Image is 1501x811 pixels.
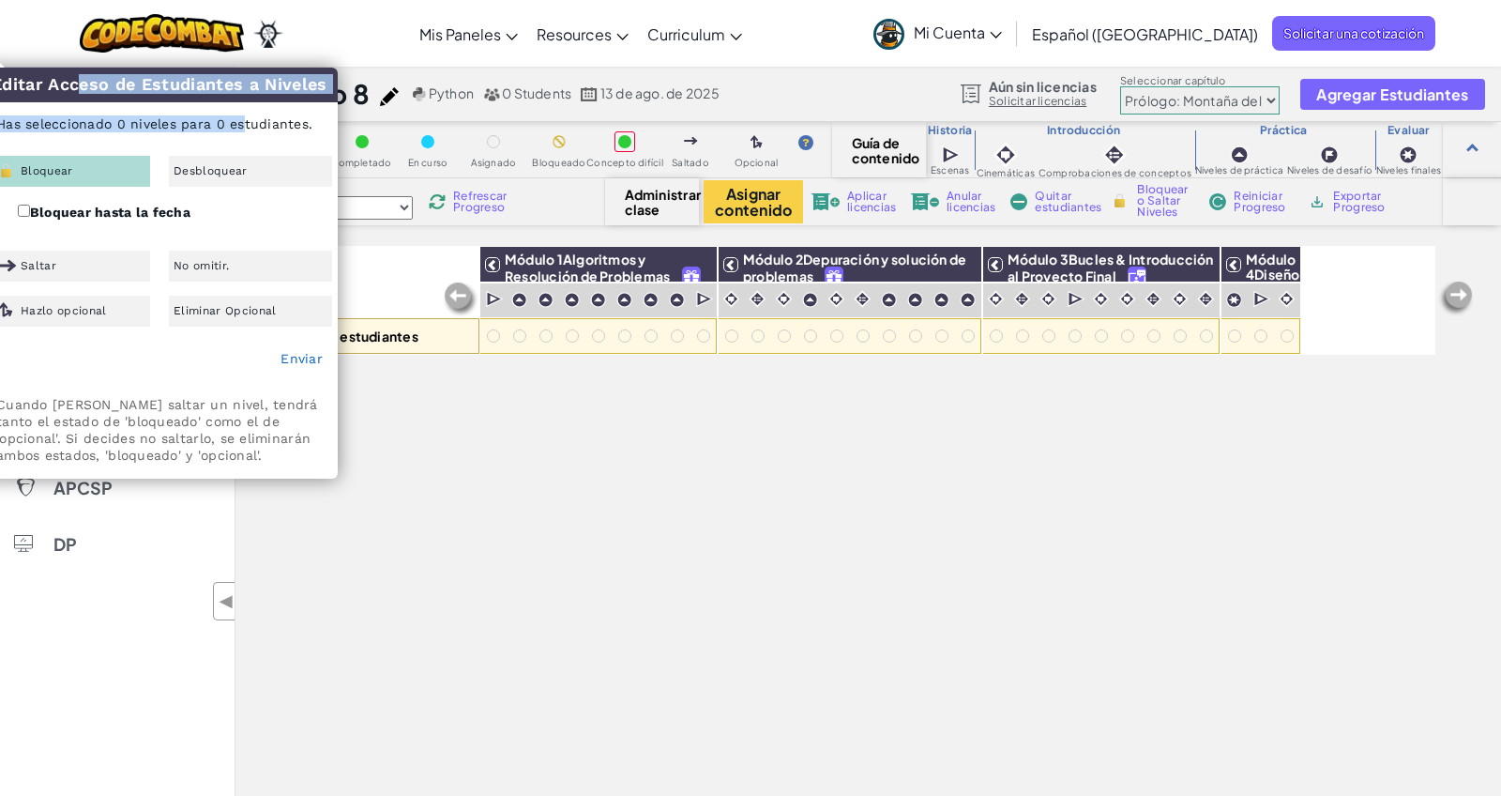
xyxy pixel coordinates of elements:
img: IconCinematic.svg [1092,290,1110,308]
span: Comprobaciones de conceptos [1039,168,1191,178]
span: Refrescar Progreso [453,191,511,213]
span: ◀ [219,588,235,615]
span: Bloquear [21,165,73,176]
img: IconHint.svg [798,135,813,150]
h3: Evaluar [1374,123,1443,138]
span: Python [429,84,474,101]
span: Español ([GEOGRAPHIC_DATA]) [1032,24,1258,44]
img: iconPencil.svg [380,87,399,106]
a: Español ([GEOGRAPHIC_DATA]) [1023,8,1267,59]
img: calendar.svg [581,87,598,101]
span: Anular licencias [947,191,995,213]
span: Reiniciar Progreso [1234,191,1292,213]
img: IconArchive.svg [1309,193,1326,210]
img: IconInteractive.svg [749,290,766,308]
img: Arrow_Left_Inactive.png [442,281,479,318]
img: Arrow_Left_Inactive.png [1437,280,1475,317]
span: No omitir. [174,260,229,271]
img: IconCutscene.svg [486,290,504,309]
a: Mi Cuenta [864,4,1011,63]
img: IconInteractive.svg [854,290,872,308]
img: IconInteractive.svg [1145,290,1162,308]
img: IconPracticeLevel.svg [564,292,580,308]
img: IconPracticeLevel.svg [643,292,659,308]
span: Curriculum [647,24,725,44]
img: IconCinematic.svg [1039,290,1057,308]
img: IconPracticeLevel.svg [802,292,818,308]
span: Aún sin licencias [989,79,1097,94]
input: Bloquear hasta la fecha [18,205,30,217]
img: IconPracticeLevel.svg [1230,145,1249,164]
h3: Introducción [975,123,1193,138]
img: IconCinematic.svg [775,290,793,308]
img: IconCutscene.svg [1068,290,1085,309]
a: Solicitar una cotización [1272,16,1435,51]
span: Niveles finales [1376,165,1441,176]
img: IconCutscene.svg [696,290,714,309]
img: IconUnlockWithCall.svg [1129,268,1145,289]
img: IconCapstoneLevel.svg [1399,145,1418,164]
span: Saltar [21,260,56,271]
img: IconPracticeLevel.svg [907,292,923,308]
a: Enviar [280,351,323,366]
img: IconLicenseApply.svg [811,193,840,210]
button: Agregar Estudiantes [1300,79,1484,110]
span: Quitar estudiantes [1035,191,1101,213]
span: Módulo 4Diseño de Juegos y Proyecto Final [1246,251,1308,343]
img: IconChallengeLevel.svg [1320,145,1339,164]
span: 13 de ago. de 2025 [600,84,720,101]
span: Módulo 2Depuración y solución de problemas [743,251,966,284]
button: Asignar contenido [704,180,803,223]
span: Agregar Estudiantes [1316,86,1468,102]
span: Desbloquear [174,165,248,176]
span: 0 Students [502,84,571,101]
img: IconCinematic.svg [1118,290,1136,308]
img: IconFreeLevelv2.svg [683,268,700,289]
img: IconReload.svg [429,193,446,210]
h3: Historia [926,123,975,138]
img: IconLock.svg [1110,192,1130,209]
span: Bloquear o Saltar Niveles [1137,184,1192,218]
img: IconInteractive.svg [1013,290,1031,308]
a: Resources [527,8,638,59]
img: python.png [413,87,427,101]
img: IconCinematic.svg [993,142,1019,168]
img: IconSkippedLevel.svg [684,137,698,145]
label: Bloquear hasta la fecha [18,201,190,222]
span: Asignado [471,158,517,168]
img: IconCinematic.svg [722,290,740,308]
img: IconCinematic.svg [987,290,1005,308]
img: IconInteractive.svg [1197,290,1215,308]
img: IconCutscene.svg [1253,290,1271,309]
img: Ozaria [253,20,283,48]
span: Aplicar licencias [847,191,896,213]
img: IconLicenseRevoke.svg [911,193,939,210]
span: Módulo 1Algoritmos y Resolución de Problemas [505,251,670,284]
img: IconCinematic.svg [827,290,845,308]
img: IconPracticeLevel.svg [590,292,606,308]
span: Mi Cuenta [914,23,1002,42]
span: En curso [408,158,448,168]
img: IconFreeLevelv2.svg [826,268,842,289]
span: Concepto difícil [586,158,663,168]
img: IconCutscene.svg [942,145,962,165]
img: IconPracticeLevel.svg [881,292,897,308]
img: IconPracticeLevel.svg [538,292,553,308]
span: Cinemáticas [977,168,1036,178]
span: Hazlo opcional [21,305,107,316]
span: Exportar Progreso [1333,191,1391,213]
span: Escenas [931,165,970,176]
h3: Práctica [1193,123,1374,138]
span: Mis Paneles [419,24,501,44]
p: Todos los estudiantes [277,329,418,344]
span: Saltado [672,158,709,168]
img: avatar [873,19,904,50]
img: CodeCombat logo [80,14,244,53]
img: IconPracticeLevel.svg [960,292,976,308]
img: IconPracticeLevel.svg [933,292,949,308]
img: IconInteractive.svg [1101,142,1128,168]
span: Niveles de desafío [1287,165,1372,176]
span: Resources [537,24,612,44]
span: completado [332,158,391,168]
